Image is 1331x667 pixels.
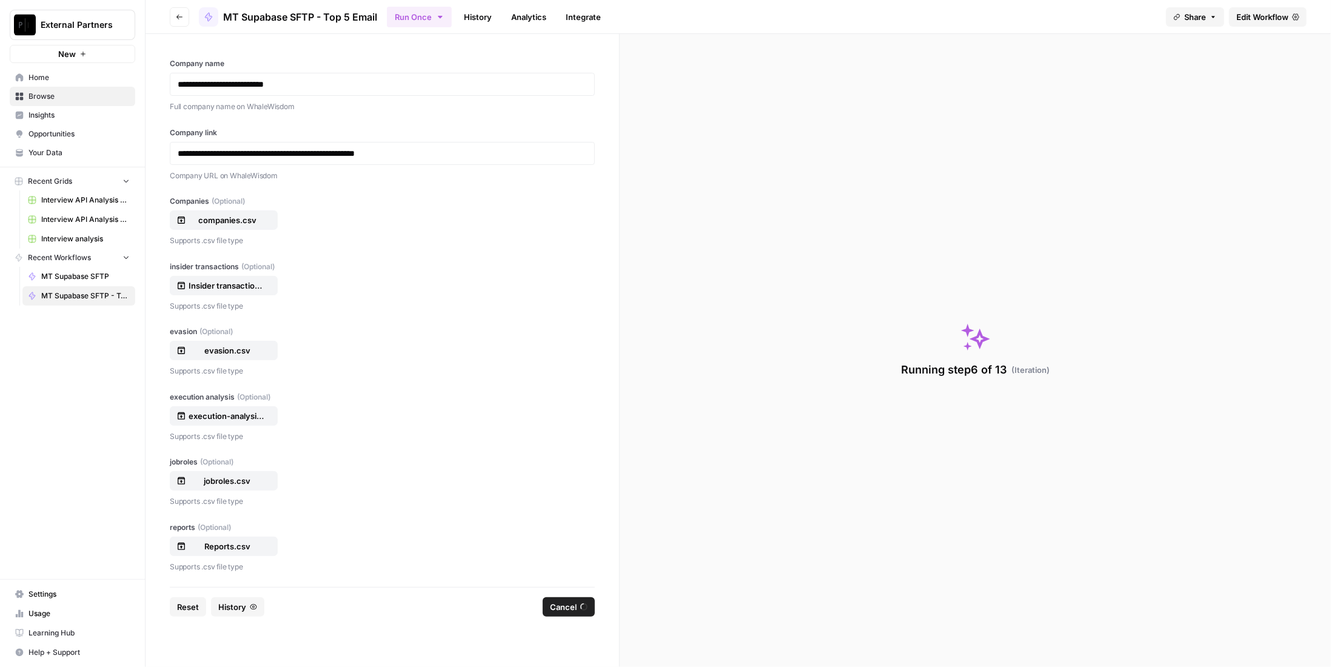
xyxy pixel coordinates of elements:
[1184,11,1206,23] span: Share
[28,647,130,658] span: Help + Support
[28,628,130,639] span: Learning Hub
[189,280,266,292] p: Insider transactions.csv
[1229,7,1307,27] a: Edit Workflow
[237,392,270,403] span: (Optional)
[241,261,275,272] span: (Optional)
[170,457,595,468] label: jobroles
[189,475,266,487] p: jobroles.csv
[28,91,130,102] span: Browse
[22,286,135,306] a: MT Supabase SFTP - Top 5 Email
[10,604,135,623] a: Usage
[177,601,199,613] span: Reset
[199,7,377,27] a: MT Supabase SFTP - Top 5 Email
[200,457,233,468] span: (Optional)
[170,58,595,69] label: Company name
[457,7,499,27] a: History
[10,68,135,87] a: Home
[1011,364,1050,376] span: ( Iteration )
[170,276,278,295] button: Insider transactions.csv
[22,190,135,210] a: Interview API Analysis Earnings First Grid (1) (Copy)
[22,210,135,229] a: Interview API Analysis Earnings First Grid (1)
[170,170,595,182] p: Company URL on WhaleWisdom
[387,7,452,27] button: Run Once
[10,249,135,267] button: Recent Workflows
[28,176,72,187] span: Recent Grids
[543,597,595,617] button: Cancel
[22,267,135,286] a: MT Supabase SFTP
[170,365,595,377] p: Supports .csv file type
[189,344,266,357] p: evasion.csv
[170,431,595,443] p: Supports .csv file type
[28,129,130,139] span: Opportunities
[170,261,595,272] label: insider transactions
[170,537,278,556] button: Reports.csv
[10,124,135,144] a: Opportunities
[170,300,595,312] p: Supports .csv file type
[1236,11,1289,23] span: Edit Workflow
[10,45,135,63] button: New
[170,127,595,138] label: Company link
[170,561,595,573] p: Supports .csv file type
[10,106,135,125] a: Insights
[10,87,135,106] a: Browse
[41,195,130,206] span: Interview API Analysis Earnings First Grid (1) (Copy)
[170,522,595,533] label: reports
[170,495,595,508] p: Supports .csv file type
[170,341,278,360] button: evasion.csv
[1166,7,1224,27] button: Share
[10,10,135,40] button: Workspace: External Partners
[198,522,231,533] span: (Optional)
[211,597,264,617] button: History
[41,233,130,244] span: Interview analysis
[41,214,130,225] span: Interview API Analysis Earnings First Grid (1)
[14,14,36,36] img: External Partners Logo
[550,601,577,613] span: Cancel
[58,48,76,60] span: New
[10,143,135,163] a: Your Data
[170,101,595,113] p: Full company name on WhaleWisdom
[28,72,130,83] span: Home
[218,601,246,613] span: History
[28,252,91,263] span: Recent Workflows
[189,410,266,422] p: execution-analysis (1).csv
[170,235,595,247] p: Supports .csv file type
[170,326,595,337] label: evasion
[10,643,135,662] button: Help + Support
[10,172,135,190] button: Recent Grids
[170,406,278,426] button: execution-analysis (1).csv
[558,7,608,27] a: Integrate
[22,229,135,249] a: Interview analysis
[10,585,135,604] a: Settings
[170,196,595,207] label: Companies
[41,290,130,301] span: MT Supabase SFTP - Top 5 Email
[189,214,266,226] p: companies.csv
[28,110,130,121] span: Insights
[41,19,114,31] span: External Partners
[28,608,130,619] span: Usage
[170,210,278,230] button: companies.csv
[223,10,377,24] span: MT Supabase SFTP - Top 5 Email
[504,7,554,27] a: Analytics
[28,589,130,600] span: Settings
[170,471,278,491] button: jobroles.csv
[189,540,266,552] p: Reports.csv
[28,147,130,158] span: Your Data
[41,271,130,282] span: MT Supabase SFTP
[212,196,245,207] span: (Optional)
[170,392,595,403] label: execution analysis
[199,326,233,337] span: (Optional)
[901,361,1050,378] div: Running step 6 of 13
[10,623,135,643] a: Learning Hub
[170,597,206,617] button: Reset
